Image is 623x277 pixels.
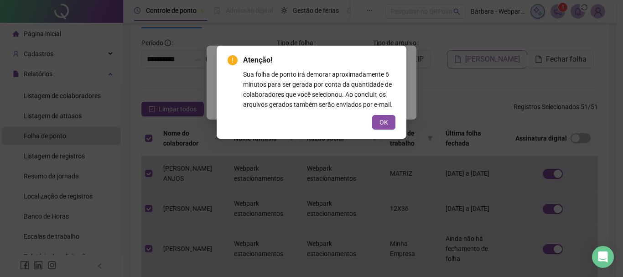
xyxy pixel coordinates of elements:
[243,69,395,110] div: Sua folha de ponto irá demorar aproximadamente 6 minutos para ser gerada por conta da quantidade ...
[228,55,238,65] span: exclamation-circle
[592,246,614,268] div: Open Intercom Messenger
[379,117,388,127] span: OK
[372,115,395,130] button: OK
[243,55,395,66] span: Atenção!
